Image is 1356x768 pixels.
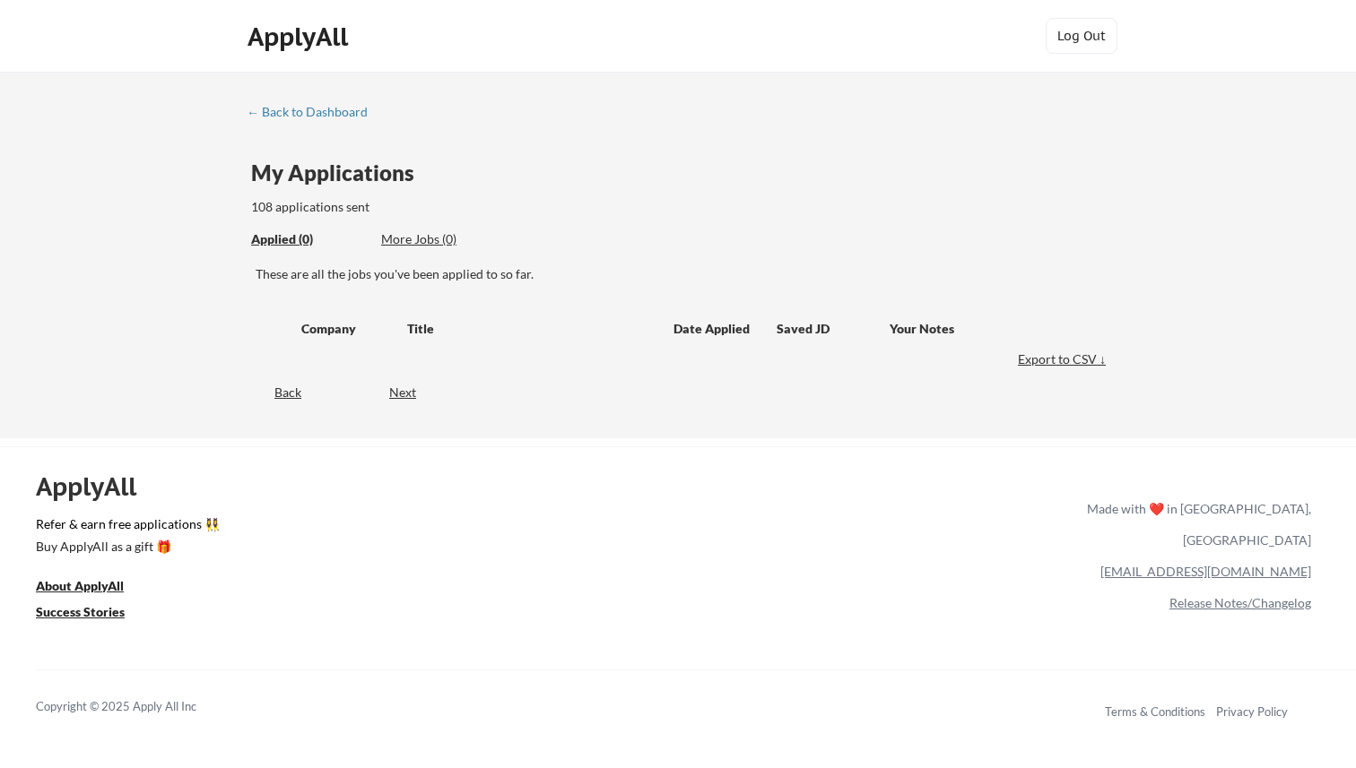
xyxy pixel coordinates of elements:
button: Log Out [1046,18,1117,54]
a: Release Notes/Changelog [1169,595,1311,610]
a: About ApplyAll [36,576,149,599]
div: 108 applications sent [251,198,598,216]
div: These are all the jobs you've been applied to so far. [256,265,1110,283]
div: Copyright © 2025 Apply All Inc [36,698,242,716]
div: These are all the jobs you've been applied to so far. [251,230,368,249]
div: Date Applied [674,320,752,338]
a: [EMAIL_ADDRESS][DOMAIN_NAME] [1100,564,1311,579]
div: Buy ApplyAll as a gift 🎁 [36,540,215,553]
a: Success Stories [36,602,149,625]
div: Made with ❤️ in [GEOGRAPHIC_DATA], [GEOGRAPHIC_DATA] [1080,493,1311,556]
a: ← Back to Dashboard [247,105,381,123]
a: Refer & earn free applications 👯‍♀️ [36,518,712,537]
div: Next [389,384,437,401]
div: These are job applications we think you'd be a good fit for, but couldn't apply you to automatica... [381,230,513,249]
div: ApplyAll [248,22,353,52]
div: Title [407,320,656,338]
a: Terms & Conditions [1105,704,1205,719]
div: My Applications [251,162,429,184]
div: Back [247,384,301,401]
div: ApplyAll [36,471,157,502]
a: Buy ApplyAll as a gift 🎁 [36,537,215,559]
u: About ApplyAll [36,578,124,593]
div: Your Notes [890,320,1094,338]
u: Success Stories [36,604,125,619]
div: Company [301,320,391,338]
div: Export to CSV ↓ [1018,350,1110,368]
div: Applied (0) [251,230,368,248]
a: Privacy Policy [1216,704,1288,719]
div: ← Back to Dashboard [247,106,381,118]
div: More Jobs (0) [381,230,513,248]
div: Saved JD [777,312,890,344]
